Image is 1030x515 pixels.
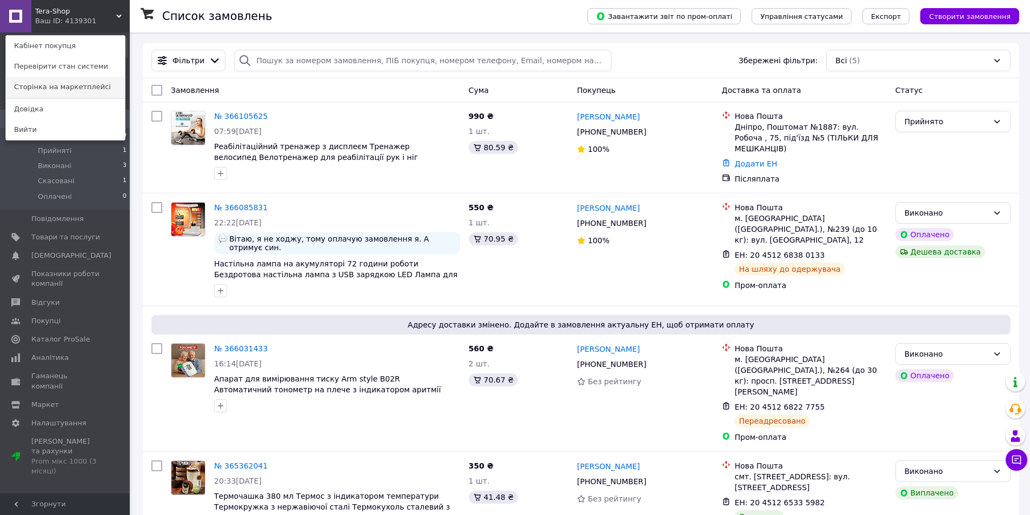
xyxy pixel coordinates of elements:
[735,471,887,493] div: смт. [STREET_ADDRESS]: вул. [STREET_ADDRESS]
[38,146,71,156] span: Прийняті
[905,116,988,128] div: Прийнято
[577,344,640,355] a: [PERSON_NAME]
[735,263,845,276] div: На шляху до одержувача
[735,111,887,122] div: Нова Пошта
[469,112,494,121] span: 990 ₴
[575,124,648,139] div: [PHONE_NUMBER]
[31,457,100,476] div: Prom мікс 1000 (3 місяці)
[735,498,825,507] span: ЕН: 20 4512 6533 5982
[469,462,494,470] span: 350 ₴
[31,298,59,307] span: Відгуки
[6,99,125,119] a: Довідка
[214,374,441,394] a: Апарат для вимірювання тиску Arm style B02R Автоматичний тонометр на плече з індикатором аритмії
[171,460,205,495] a: Фото товару
[31,269,100,289] span: Показники роботи компанії
[469,218,490,227] span: 1 шт.
[596,11,732,21] span: Завантажити звіт по пром-оплаті
[214,462,268,470] a: № 365362041
[577,111,640,122] a: [PERSON_NAME]
[123,192,127,202] span: 0
[229,235,456,252] span: Вітаю, я не ходжу, тому оплачую замовлення я. А отримує син.
[735,202,887,213] div: Нова Пошта
[929,12,1011,21] span: Створити замовлення
[469,232,518,245] div: 70.95 ₴
[905,348,988,360] div: Виконано
[6,119,125,140] a: Вийти
[31,371,100,391] span: Гаманець компанії
[469,127,490,136] span: 1 шт.
[38,192,72,202] span: Оплачені
[171,86,219,95] span: Замовлення
[38,161,71,171] span: Виконані
[895,228,954,241] div: Оплачено
[31,335,90,344] span: Каталог ProSale
[6,56,125,77] a: Перевірити стан системи
[214,142,418,162] span: Реабілітаційний тренажер з дисплеєм Тренажер велосипед Велотренажер для реабілітації рук і ніг
[31,400,59,410] span: Маркет
[469,477,490,485] span: 1 шт.
[214,259,457,290] a: Настільна лампа на акумуляторі 72 години роботи Бездротова настільна лампа з USB зарядкою LED Лам...
[920,8,1019,24] button: Створити замовлення
[171,111,205,145] img: Фото товару
[31,418,87,428] span: Налаштування
[735,403,825,411] span: ЕН: 20 4512 6822 7755
[735,280,887,291] div: Пром-оплата
[735,460,887,471] div: Нова Пошта
[172,55,204,66] span: Фільтри
[6,36,125,56] a: Кабінет покупця
[171,111,205,145] a: Фото товару
[214,112,268,121] a: № 366105625
[469,86,489,95] span: Cума
[31,232,100,242] span: Товари та послуги
[849,56,860,65] span: (5)
[905,465,988,477] div: Виконано
[171,202,205,237] a: Фото товару
[469,359,490,368] span: 2 шт.
[171,203,205,236] img: Фото товару
[469,203,494,212] span: 550 ₴
[234,50,611,71] input: Пошук за номером замовлення, ПІБ покупця, номером телефону, Email, номером накладної
[735,122,887,154] div: Дніпро, Поштомат №1887: вул. Робоча , 75, під'їзд №5 (ТІЛЬКИ ДЛЯ МЕШКАНЦІВ)
[735,432,887,443] div: Пром-оплата
[214,344,268,353] a: № 366031433
[31,353,69,363] span: Аналітика
[575,357,648,372] div: [PHONE_NUMBER]
[577,461,640,472] a: [PERSON_NAME]
[735,213,887,245] div: м. [GEOGRAPHIC_DATA] ([GEOGRAPHIC_DATA].), №239 (до 10 кг): вул. [GEOGRAPHIC_DATA], 12
[171,461,205,494] img: Фото товару
[171,344,205,377] img: Фото товару
[214,218,262,227] span: 22:22[DATE]
[214,203,268,212] a: № 366085831
[218,235,227,243] img: :speech_balloon:
[469,141,518,154] div: 80.59 ₴
[31,214,84,224] span: Повідомлення
[123,161,127,171] span: 3
[575,474,648,489] div: [PHONE_NUMBER]
[575,216,648,231] div: [PHONE_NUMBER]
[35,16,81,26] div: Ваш ID: 4139301
[895,486,958,499] div: Виплачено
[735,251,825,259] span: ЕН: 20 4512 6838 0133
[905,207,988,219] div: Виконано
[1006,449,1027,471] button: Чат з покупцем
[895,86,923,95] span: Статус
[31,316,61,326] span: Покупці
[31,437,100,476] span: [PERSON_NAME] та рахунки
[722,86,801,95] span: Доставка та оплата
[588,494,641,503] span: Без рейтингу
[577,86,615,95] span: Покупець
[171,343,205,378] a: Фото товару
[469,491,518,504] div: 41.48 ₴
[735,414,810,427] div: Переадресовано
[214,477,262,485] span: 20:33[DATE]
[895,369,954,382] div: Оплачено
[735,159,778,168] a: Додати ЕН
[588,236,609,245] span: 100%
[588,377,641,386] span: Без рейтингу
[577,203,640,213] a: [PERSON_NAME]
[835,55,847,66] span: Всі
[469,344,494,353] span: 560 ₴
[38,176,75,186] span: Скасовані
